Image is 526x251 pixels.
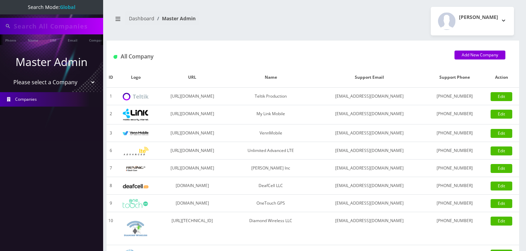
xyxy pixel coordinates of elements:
img: Teltik Production [123,93,149,101]
td: [URL][DOMAIN_NAME] [157,105,228,124]
img: All Company [113,55,117,59]
span: Search Mode: [28,4,75,10]
input: Search All Companies [14,20,101,33]
th: Support Phone [425,67,484,88]
h2: [PERSON_NAME] [459,14,498,20]
td: [URL][DOMAIN_NAME] [157,160,228,177]
img: Unlimited Advanced LTE [123,147,149,155]
td: [PHONE_NUMBER] [425,105,484,124]
li: Master Admin [154,15,196,22]
td: 9 [107,195,115,212]
td: 10 [107,212,115,245]
td: [URL][DOMAIN_NAME] [157,124,228,142]
td: DeafCell LLC [228,177,314,195]
td: 1 [107,88,115,105]
img: Diamond Wireless LLC [123,216,149,241]
img: My Link Mobile [123,109,149,121]
td: [EMAIL_ADDRESS][DOMAIN_NAME] [314,177,425,195]
a: Edit [491,182,512,190]
td: [EMAIL_ADDRESS][DOMAIN_NAME] [314,105,425,124]
span: Companies [15,96,37,102]
td: [EMAIL_ADDRESS][DOMAIN_NAME] [314,160,425,177]
td: Unlimited Advanced LTE [228,142,314,160]
td: [URL][TECHNICAL_ID] [157,212,228,245]
td: VennMobile [228,124,314,142]
td: [PHONE_NUMBER] [425,160,484,177]
a: Edit [491,146,512,155]
a: SIM [46,34,59,45]
a: Edit [491,217,512,226]
a: Company [86,34,109,45]
a: Add New Company [454,51,505,59]
a: Name [24,34,42,45]
td: 8 [107,177,115,195]
img: DeafCell LLC [123,184,149,188]
td: Teltik Production [228,88,314,105]
td: [URL][DOMAIN_NAME] [157,142,228,160]
td: [PHONE_NUMBER] [425,195,484,212]
a: Dashboard [129,15,154,22]
button: [PERSON_NAME] [431,7,514,35]
th: Logo [115,67,157,88]
img: OneTouch GPS [123,199,149,208]
a: Edit [491,92,512,101]
td: [EMAIL_ADDRESS][DOMAIN_NAME] [314,142,425,160]
nav: breadcrumb [112,11,308,31]
td: 2 [107,105,115,124]
td: [PHONE_NUMBER] [425,124,484,142]
td: [PHONE_NUMBER] [425,177,484,195]
a: Edit [491,110,512,119]
td: [PHONE_NUMBER] [425,88,484,105]
a: Edit [491,164,512,173]
td: [DOMAIN_NAME] [157,195,228,212]
td: My Link Mobile [228,105,314,124]
td: [PHONE_NUMBER] [425,212,484,245]
th: ID [107,67,115,88]
strong: Global [60,4,75,10]
h1: All Company [113,53,444,60]
td: Diamond Wireless LLC [228,212,314,245]
td: 7 [107,160,115,177]
th: Action [484,67,519,88]
td: [EMAIL_ADDRESS][DOMAIN_NAME] [314,212,425,245]
a: Edit [491,199,512,208]
td: [EMAIL_ADDRESS][DOMAIN_NAME] [314,124,425,142]
th: Support Email [314,67,425,88]
td: [EMAIL_ADDRESS][DOMAIN_NAME] [314,195,425,212]
img: Rexing Inc [123,165,149,172]
a: Phone [2,34,20,45]
th: Name [228,67,314,88]
td: [PERSON_NAME] Inc [228,160,314,177]
td: 6 [107,142,115,160]
th: URL [157,67,228,88]
a: Email [64,34,81,45]
td: [EMAIL_ADDRESS][DOMAIN_NAME] [314,88,425,105]
td: OneTouch GPS [228,195,314,212]
td: [DOMAIN_NAME] [157,177,228,195]
a: Edit [491,129,512,138]
img: VennMobile [123,131,149,136]
td: 3 [107,124,115,142]
td: [URL][DOMAIN_NAME] [157,88,228,105]
td: [PHONE_NUMBER] [425,142,484,160]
